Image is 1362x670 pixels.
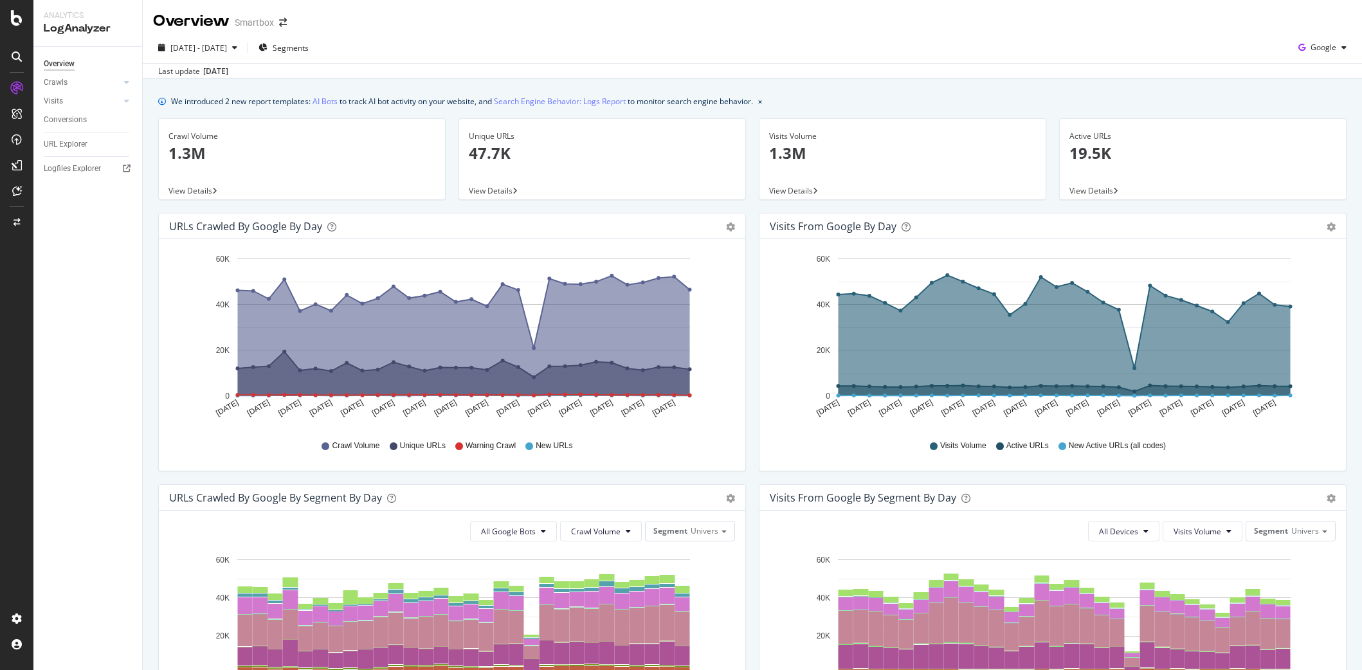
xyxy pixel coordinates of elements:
div: gear [726,494,735,503]
text: [DATE] [464,398,489,418]
button: Google [1293,37,1352,58]
text: [DATE] [1221,398,1246,418]
text: [DATE] [909,398,934,418]
span: View Details [769,185,813,196]
div: info banner [158,95,1347,108]
span: New URLs [536,440,572,451]
span: [DATE] - [DATE] [170,42,227,53]
div: URLs Crawled by Google by day [169,220,322,233]
div: gear [1327,222,1336,231]
text: 20K [817,632,830,641]
span: All Google Bots [481,526,536,537]
text: [DATE] [1127,398,1152,418]
span: All Devices [1099,526,1138,537]
a: Search Engine Behavior: Logs Report [494,95,626,108]
text: [DATE] [1158,398,1184,418]
text: [DATE] [401,398,427,418]
div: URLs Crawled by Google By Segment By Day [169,491,382,504]
div: Conversions [44,113,87,127]
div: [DATE] [203,66,228,77]
div: Visits from Google By Segment By Day [770,491,956,504]
button: All Google Bots [470,521,557,541]
span: Segments [273,42,309,53]
button: Segments [253,37,314,58]
text: [DATE] [940,398,965,418]
span: Segment [1254,525,1288,536]
text: [DATE] [246,398,271,418]
div: gear [726,222,735,231]
svg: A chart. [770,249,1336,428]
div: Logfiles Explorer [44,162,101,176]
div: Unique URLs [469,131,736,142]
div: LogAnalyzer [44,21,132,36]
span: Crawl Volume [332,440,379,451]
text: [DATE] [971,398,997,418]
span: View Details [469,185,513,196]
div: Overview [44,57,75,71]
svg: A chart. [169,249,735,428]
div: Smartbox [235,16,274,29]
div: Visits from Google by day [770,220,896,233]
text: 60K [216,556,230,565]
a: Visits [44,95,120,108]
span: Visits Volume [1174,526,1221,537]
text: [DATE] [877,398,903,418]
div: Visits [44,95,63,108]
div: Crawls [44,76,68,89]
div: Last update [158,66,228,77]
div: Active URLs [1069,131,1336,142]
div: We introduced 2 new report templates: to track AI bot activity on your website, and to monitor se... [171,95,753,108]
button: Crawl Volume [560,521,642,541]
button: Visits Volume [1163,521,1242,541]
span: Crawl Volume [571,526,621,537]
button: close banner [755,92,765,111]
text: 0 [826,392,830,401]
a: AI Bots [313,95,338,108]
div: Visits Volume [769,131,1036,142]
text: 40K [817,300,830,309]
text: [DATE] [339,398,365,418]
span: View Details [1069,185,1113,196]
text: 0 [225,392,230,401]
div: Overview [153,10,230,32]
text: 20K [216,346,230,355]
p: 1.3M [769,142,1036,164]
text: 60K [817,255,830,264]
text: [DATE] [1064,398,1090,418]
a: Overview [44,57,133,71]
text: [DATE] [620,398,646,418]
text: 40K [216,300,230,309]
text: 40K [216,593,230,602]
text: [DATE] [846,398,872,418]
iframe: Intercom live chat [1318,626,1349,657]
span: Univers [691,525,718,536]
a: Crawls [44,76,120,89]
span: New Active URLs (all codes) [1069,440,1166,451]
span: Google [1311,42,1336,53]
span: View Details [168,185,212,196]
span: Warning Crawl [466,440,516,451]
div: arrow-right-arrow-left [279,18,287,27]
text: 20K [817,346,830,355]
text: [DATE] [1002,398,1028,418]
text: 60K [216,255,230,264]
button: All Devices [1088,521,1159,541]
span: Active URLs [1006,440,1049,451]
text: [DATE] [433,398,459,418]
span: Univers [1291,525,1319,536]
button: [DATE] - [DATE] [153,37,242,58]
text: 20K [216,632,230,641]
text: [DATE] [214,398,240,418]
text: [DATE] [651,398,676,418]
p: 47.7K [469,142,736,164]
div: Crawl Volume [168,131,435,142]
div: URL Explorer [44,138,87,151]
text: [DATE] [815,398,840,418]
text: [DATE] [588,398,614,418]
span: Segment [653,525,687,536]
span: Unique URLs [400,440,446,451]
div: gear [1327,494,1336,503]
p: 1.3M [168,142,435,164]
text: 40K [817,593,830,602]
